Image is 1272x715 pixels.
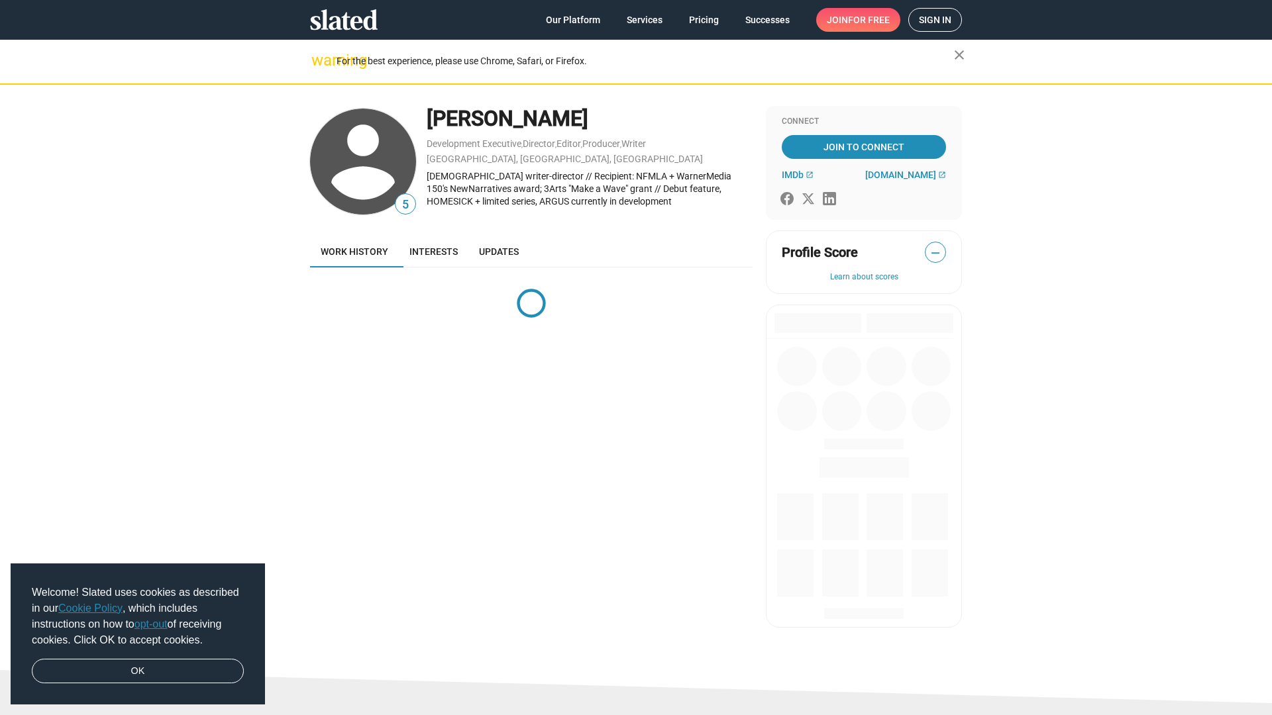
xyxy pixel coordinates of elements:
a: Updates [468,236,529,267]
span: Sign in [919,9,951,31]
a: opt-out [134,618,168,630]
span: Our Platform [546,8,600,32]
span: Interests [409,246,458,257]
mat-icon: close [951,47,967,63]
a: Pricing [678,8,729,32]
a: Interests [399,236,468,267]
a: Cookie Policy [58,602,123,614]
div: cookieconsent [11,563,265,705]
span: Join To Connect [784,135,943,159]
span: Successes [745,8,790,32]
span: Work history [321,246,388,257]
a: IMDb [782,169,814,180]
span: Services [627,8,662,32]
a: Successes [735,8,800,32]
a: Sign in [908,8,962,32]
span: , [521,141,523,148]
button: Learn about scores [782,272,946,283]
mat-icon: warning [311,52,327,68]
a: Development Executive [427,138,521,149]
a: [DOMAIN_NAME] [865,169,946,180]
div: [DEMOGRAPHIC_DATA] writer-director // Recipient: NFMLA + WarnerMedia 150's NewNarratives award; 3... [427,170,753,207]
div: For the best experience, please use Chrome, Safari, or Firefox. [337,52,954,70]
mat-icon: open_in_new [938,171,946,179]
span: Profile Score [782,244,858,262]
span: Updates [479,246,519,257]
span: , [581,141,582,148]
span: Welcome! Slated uses cookies as described in our , which includes instructions on how to of recei... [32,585,244,648]
a: Producer [582,138,620,149]
a: Writer [621,138,646,149]
span: Pricing [689,8,719,32]
span: 5 [396,196,415,214]
span: IMDb [782,169,804,180]
span: for free [848,8,890,32]
div: [PERSON_NAME] [427,105,753,133]
span: — [926,244,945,262]
div: Connect [782,117,946,127]
span: [DOMAIN_NAME] [865,169,936,180]
a: Our Platform [535,8,611,32]
span: , [555,141,556,148]
a: Director [523,138,555,149]
span: , [620,141,621,148]
a: Services [616,8,673,32]
span: Join [827,8,890,32]
a: [GEOGRAPHIC_DATA], [GEOGRAPHIC_DATA], [GEOGRAPHIC_DATA] [427,154,703,164]
a: Joinfor free [816,8,900,32]
a: dismiss cookie message [32,659,244,684]
a: Join To Connect [782,135,946,159]
a: Work history [310,236,399,267]
a: Editor [556,138,581,149]
mat-icon: open_in_new [806,171,814,179]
